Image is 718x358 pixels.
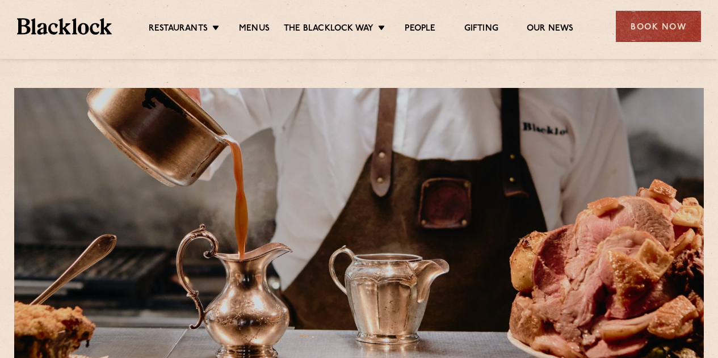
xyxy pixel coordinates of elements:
a: Our News [527,23,574,36]
a: People [405,23,435,36]
a: The Blacklock Way [284,23,373,36]
a: Restaurants [149,23,208,36]
div: Book Now [616,11,701,42]
img: BL_Textured_Logo-footer-cropped.svg [17,18,112,34]
a: Gifting [464,23,498,36]
a: Menus [239,23,270,36]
